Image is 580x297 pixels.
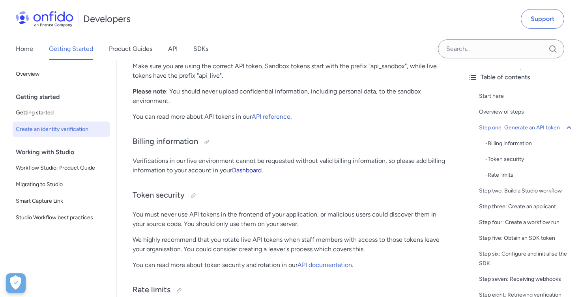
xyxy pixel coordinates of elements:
[13,160,110,176] a: Workflow Studio: Product Guide
[479,92,574,101] a: Start here
[485,170,574,180] div: - Rate limits
[133,189,446,202] h3: Token security
[468,73,574,82] div: Table of contents
[16,213,107,222] span: Studio Workflow best practices
[133,156,446,175] p: Verifications in our live environment cannot be requested without valid billing information, so p...
[438,39,564,58] input: Onfido search input field
[13,105,110,121] a: Getting started
[13,193,110,209] a: Smart Capture Link
[193,38,208,60] a: SDKs
[252,113,290,120] a: API reference
[479,123,574,133] a: Step one: Generate an API token
[297,261,352,269] a: API documentation
[16,11,73,27] img: Onfido Logo
[13,66,110,82] a: Overview
[485,155,574,164] a: -Token security
[83,13,131,25] h1: Developers
[133,136,446,148] h3: Billing information
[479,275,574,284] a: Step seven: Receiving webhooks
[479,202,574,211] a: Step three: Create an applicant
[521,9,564,29] a: Support
[133,88,166,95] strong: Please note
[16,69,107,79] span: Overview
[133,210,446,229] p: You must never use API tokens in the frontend of your application, or malicious users could disco...
[133,112,446,121] p: You can read more about API tokens in our .
[479,218,574,227] a: Step four: Create a workflow run
[16,108,107,118] span: Getting started
[479,107,574,117] a: Overview of steps
[16,125,107,134] span: Create an identity verification
[133,260,446,270] p: You can read more about token security and rotation in our .
[479,233,574,243] a: Step five: Obtain an SDK token
[6,273,26,293] div: Cookie Preferences
[133,284,446,297] h3: Rate limits
[6,273,26,293] button: Open Preferences
[16,180,107,189] span: Migrating to Studio
[232,166,262,174] a: Dashboard
[485,155,574,164] div: - Token security
[16,89,113,105] div: Getting started
[485,170,574,180] a: -Rate limits
[479,186,574,196] a: Step two: Build a Studio workflow
[16,38,33,60] a: Home
[133,87,446,106] p: : You should never upload confidential information, including personal data, to the sandbox envir...
[133,235,446,254] p: We highly recommend that you rotate live API tokens when staff members with access to those token...
[133,62,446,80] p: Make sure you are using the correct API token. Sandbox tokens start with the prefix "api_sandbox"...
[479,249,574,268] a: Step six: Configure and initialise the SDK
[16,144,113,160] div: Working with Studio
[13,210,110,226] a: Studio Workflow best practices
[13,121,110,137] a: Create an identity verification
[16,163,107,173] span: Workflow Studio: Product Guide
[49,38,93,60] a: Getting Started
[13,177,110,192] a: Migrating to Studio
[16,196,107,206] span: Smart Capture Link
[168,38,178,60] a: API
[485,139,574,148] a: -Billing information
[109,38,152,60] a: Product Guides
[485,139,574,148] div: - Billing information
